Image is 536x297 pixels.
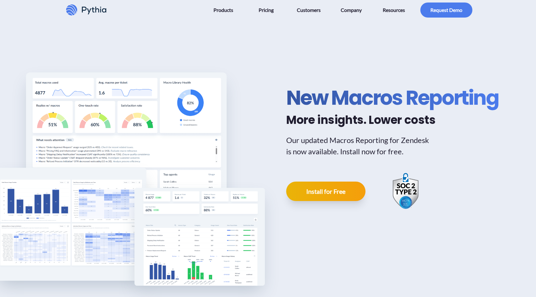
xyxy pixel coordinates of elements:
[391,172,421,210] img: SOC 2 Type 2
[134,188,265,286] img: Macros Reporting
[341,5,362,15] span: Company
[286,113,499,127] h2: More insights. Lower costs
[259,5,274,15] span: Pricing
[383,5,405,15] span: Resources
[213,5,233,15] span: Products
[26,72,227,223] img: Macros Reporting
[391,172,421,210] a: Pythia is SOC 2 Type 2 compliant and continuously monitors its security
[286,85,499,110] h1: New Macros Reporting
[297,5,321,15] span: Customers
[286,135,434,157] p: Our updated Macros Reporting for Zendesk is now available. Install now for free.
